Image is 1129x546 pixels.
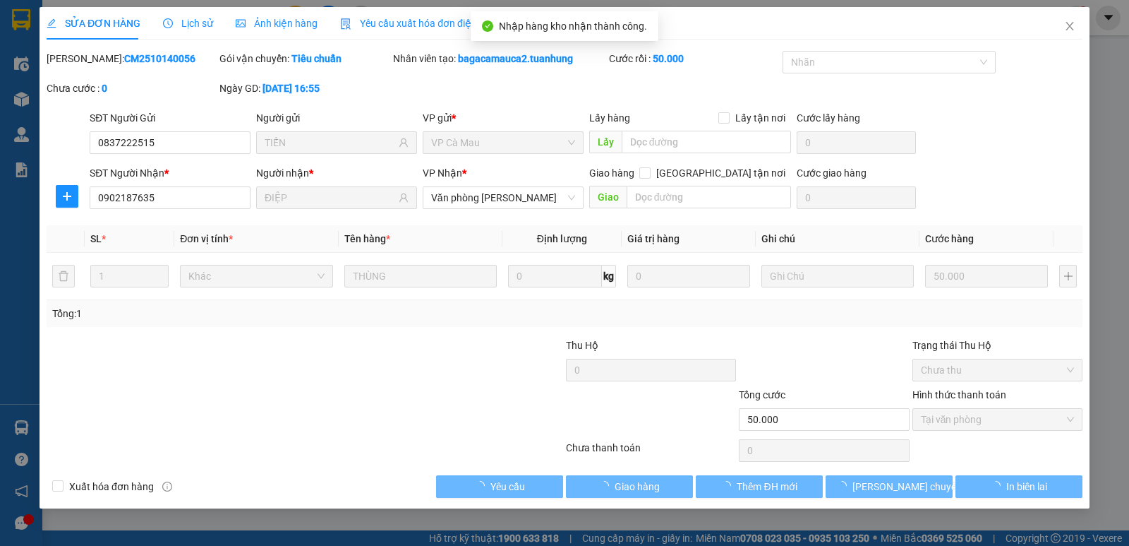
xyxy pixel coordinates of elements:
div: SĐT Người Gửi [90,110,250,126]
input: Cước giao hàng [797,186,916,209]
span: loading [837,481,852,491]
input: Ghi Chú [761,265,914,287]
span: Định lượng [537,233,587,244]
span: loading [991,481,1006,491]
span: SỬA ĐƠN HÀNG [47,18,140,29]
span: [GEOGRAPHIC_DATA] tận nơi [651,165,791,181]
b: [DATE] 16:55 [262,83,320,94]
span: Giao hàng [589,167,634,179]
input: 0 [925,265,1048,287]
button: plus [1059,265,1077,287]
span: edit [47,18,56,28]
div: Chưa thanh toán [564,440,737,465]
img: icon [340,18,351,30]
span: user [399,138,409,148]
span: check-circle [482,20,493,32]
button: plus [56,185,78,208]
b: bagacamauca2.tuanhung [458,53,573,64]
span: Chưa thu [921,360,1074,381]
label: Cước lấy hàng [797,112,860,124]
span: [PERSON_NAME] chuyển hoàn [852,479,986,494]
input: 0 [627,265,750,287]
div: Người nhận [256,165,417,181]
div: Cước rồi : [609,51,779,66]
input: Tên người nhận [265,190,396,206]
span: Yêu cầu [490,479,525,494]
span: plus [56,191,78,202]
span: Thêm ĐH mới [737,479,797,494]
input: VD: Bàn, Ghế [344,265,497,287]
span: VP Cà Mau [431,132,575,153]
span: Lấy hàng [589,112,630,124]
b: 0 [102,83,107,94]
span: close [1064,20,1075,32]
span: SL [90,233,102,244]
span: Đơn vị tính [180,233,233,244]
span: info-circle [162,482,172,492]
div: Ngày GD: [219,81,390,96]
input: Dọc đường [622,131,792,153]
span: Nhập hàng kho nhận thành công. [499,20,647,32]
span: Giao [589,186,627,208]
span: user [399,193,409,203]
span: Yêu cầu xuất hóa đơn điện tử [340,18,489,29]
span: Tại văn phòng [921,409,1074,430]
span: Văn phòng Hồ Chí Minh [431,187,575,208]
b: CM2510140056 [124,53,195,64]
span: loading [721,481,737,491]
span: loading [475,481,490,491]
div: Người gửi [256,110,417,126]
b: Tiêu chuẩn [291,53,342,64]
div: [PERSON_NAME]: [47,51,217,66]
span: Lấy tận nơi [730,110,791,126]
span: loading [599,481,615,491]
span: Ảnh kiện hàng [236,18,318,29]
span: VP Nhận [423,167,462,179]
span: In biên lai [1006,479,1047,494]
label: Cước giao hàng [797,167,867,179]
b: 50.000 [653,53,684,64]
span: Thu Hộ [566,340,598,351]
span: Xuất hóa đơn hàng [64,479,159,494]
button: In biên lai [955,475,1082,498]
span: Lấy [589,131,622,153]
span: Cước hàng [925,233,974,244]
div: SĐT Người Nhận [90,165,250,181]
span: picture [236,18,246,28]
input: Tên người gửi [265,135,396,150]
span: kg [602,265,616,287]
span: Tên hàng [344,233,390,244]
input: Cước lấy hàng [797,131,916,154]
th: Ghi chú [756,225,919,253]
div: Trạng thái Thu Hộ [912,338,1082,353]
div: Nhân viên tạo: [393,51,607,66]
span: clock-circle [163,18,173,28]
button: delete [52,265,75,287]
button: Close [1050,7,1089,47]
button: Yêu cầu [436,475,563,498]
button: [PERSON_NAME] chuyển hoàn [826,475,953,498]
div: Tổng: 1 [52,306,437,321]
label: Hình thức thanh toán [912,389,1006,400]
div: Gói vận chuyển: [219,51,390,66]
span: Giao hàng [615,479,660,494]
span: Giá trị hàng [627,233,680,244]
input: Dọc đường [627,186,792,208]
button: Thêm ĐH mới [696,475,823,498]
span: Tổng cước [739,389,785,400]
button: Giao hàng [566,475,693,498]
div: Chưa cước : [47,81,217,96]
span: Khác [188,266,324,287]
span: Lịch sử [163,18,213,29]
div: VP gửi [423,110,584,126]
